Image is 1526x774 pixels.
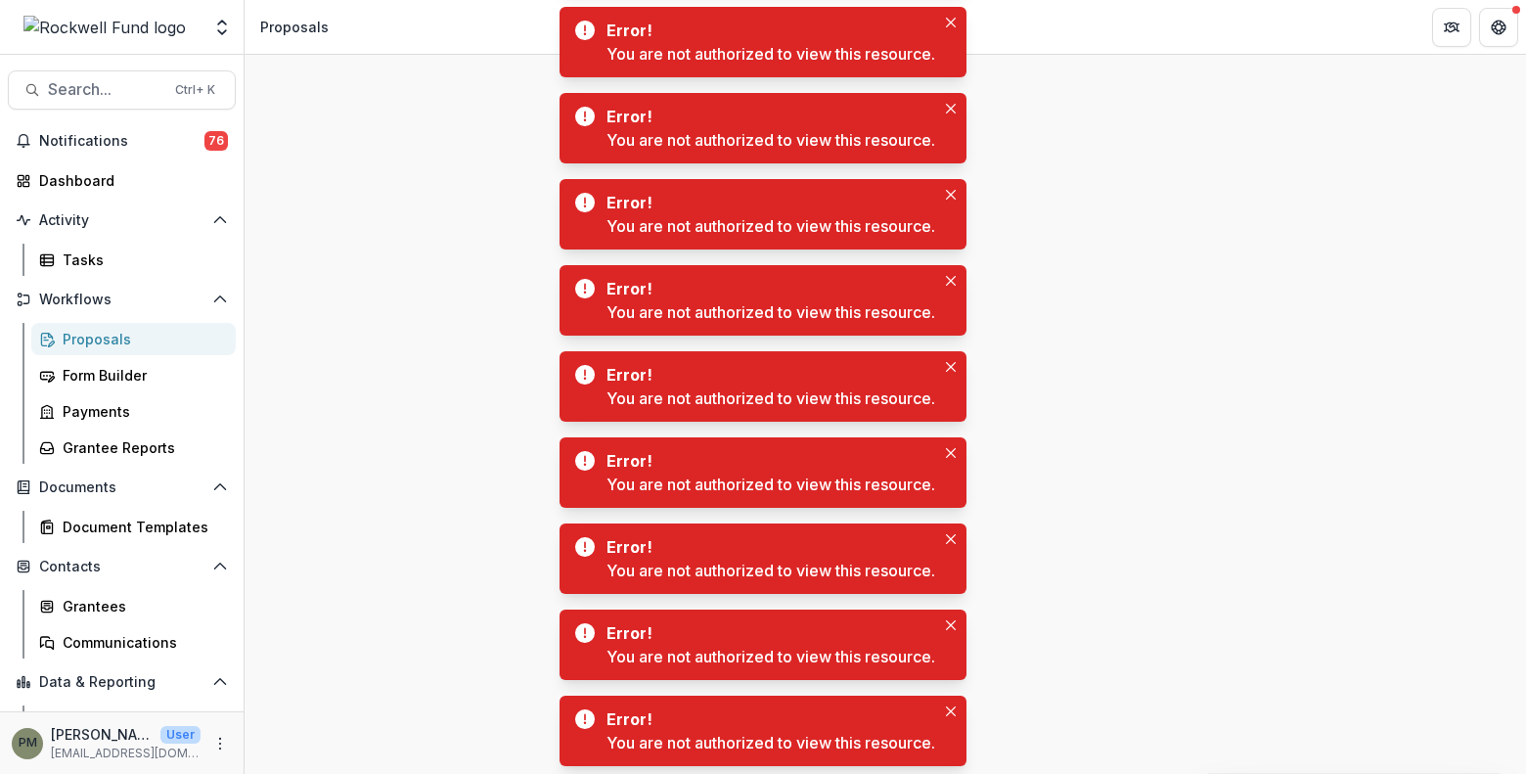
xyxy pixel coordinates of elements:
[39,674,204,691] span: Data & Reporting
[208,732,232,755] button: More
[606,191,927,214] div: Error!
[39,133,204,150] span: Notifications
[8,472,236,503] button: Open Documents
[606,645,935,668] div: You are not authorized to view this resource.
[31,706,236,738] a: Dashboard
[939,700,963,723] button: Close
[63,250,220,270] div: Tasks
[39,559,204,575] span: Contacts
[31,511,236,543] a: Document Templates
[606,535,927,559] div: Error!
[939,355,963,379] button: Close
[260,17,329,37] div: Proposals
[48,80,163,99] span: Search...
[23,16,186,39] img: Rockwell Fund logo
[939,183,963,206] button: Close
[39,212,204,229] span: Activity
[606,42,935,66] div: You are not authorized to view this resource.
[63,596,220,616] div: Grantees
[31,626,236,659] a: Communications
[606,19,927,42] div: Error!
[606,449,927,473] div: Error!
[39,479,204,496] span: Documents
[1479,8,1518,47] button: Get Help
[63,329,220,349] div: Proposals
[606,363,927,387] div: Error!
[252,13,337,41] nav: breadcrumb
[208,8,236,47] button: Open entity switcher
[939,97,963,120] button: Close
[31,359,236,391] a: Form Builder
[204,131,228,151] span: 76
[606,214,935,238] div: You are not authorized to view this resource.
[51,745,201,762] p: [EMAIL_ADDRESS][DOMAIN_NAME]
[939,269,963,293] button: Close
[51,724,153,745] p: [PERSON_NAME][GEOGRAPHIC_DATA]
[63,401,220,422] div: Payments
[606,707,927,731] div: Error!
[8,70,236,110] button: Search...
[606,300,935,324] div: You are not authorized to view this resource.
[606,105,927,128] div: Error!
[8,205,236,236] button: Open Activity
[606,731,935,754] div: You are not authorized to view this resource.
[39,292,204,308] span: Workflows
[160,726,201,744] p: User
[606,473,935,496] div: You are not authorized to view this resource.
[39,170,220,191] div: Dashboard
[939,614,963,637] button: Close
[1432,8,1471,47] button: Partners
[31,432,236,464] a: Grantee Reports
[63,365,220,386] div: Form Builder
[8,125,236,157] button: Notifications76
[31,323,236,355] a: Proposals
[8,164,236,197] a: Dashboard
[31,395,236,428] a: Payments
[606,128,935,152] div: You are not authorized to view this resource.
[171,79,219,101] div: Ctrl + K
[63,632,220,653] div: Communications
[63,517,220,537] div: Document Templates
[939,11,963,34] button: Close
[8,551,236,582] button: Open Contacts
[606,559,935,582] div: You are not authorized to view this resource.
[8,284,236,315] button: Open Workflows
[31,244,236,276] a: Tasks
[606,387,935,410] div: You are not authorized to view this resource.
[939,441,963,465] button: Close
[8,666,236,698] button: Open Data & Reporting
[939,527,963,551] button: Close
[31,590,236,622] a: Grantees
[606,621,927,645] div: Error!
[19,737,37,750] div: Patrick Moreno-Covington
[606,277,927,300] div: Error!
[63,437,220,458] div: Grantee Reports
